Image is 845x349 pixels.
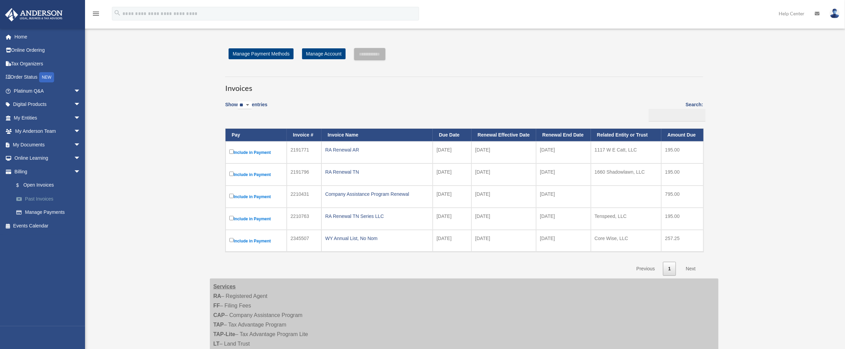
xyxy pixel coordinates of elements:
a: Tax Organizers [5,57,91,70]
div: Company Assistance Program Renewal [325,189,429,199]
td: 2210763 [287,208,321,230]
div: RA Renewal TN Series LLC [325,211,429,221]
td: [DATE] [471,230,536,252]
input: Include in Payment [229,172,234,176]
th: Invoice #: activate to sort column ascending [287,129,321,141]
td: [DATE] [433,230,471,252]
a: Home [5,30,91,44]
input: Include in Payment [229,149,234,154]
td: [DATE] [433,186,471,208]
div: RA Renewal TN [325,167,429,177]
a: Order StatusNEW [5,70,91,84]
div: WY Annual List, No Nom [325,234,429,243]
th: Renewal Effective Date: activate to sort column ascending [471,129,536,141]
label: Include in Payment [229,215,283,223]
input: Search: [649,109,706,122]
a: Previous [631,262,660,276]
td: 257.25 [661,230,703,252]
span: arrow_drop_down [74,125,87,139]
td: [DATE] [536,141,591,163]
td: [DATE] [536,208,591,230]
label: Include in Payment [229,148,283,157]
a: menu [92,12,100,18]
span: arrow_drop_down [74,165,87,179]
td: 195.00 [661,163,703,186]
td: [DATE] [536,186,591,208]
strong: TAP [213,322,224,328]
th: Related Entity or Trust: activate to sort column ascending [591,129,661,141]
td: 2191771 [287,141,321,163]
a: My Entitiesarrow_drop_down [5,111,91,125]
label: Include in Payment [229,237,283,245]
td: [DATE] [536,230,591,252]
a: Events Calendar [5,219,91,233]
a: Platinum Q&Aarrow_drop_down [5,84,91,98]
a: My Documentsarrow_drop_down [5,138,91,152]
td: [DATE] [433,208,471,230]
h3: Invoices [225,77,703,94]
strong: RA [213,293,221,299]
td: 2345507 [287,230,321,252]
a: Online Learningarrow_drop_down [5,152,91,165]
input: Include in Payment [229,238,234,242]
a: Billingarrow_drop_down [5,165,91,178]
td: 2210431 [287,186,321,208]
span: arrow_drop_down [74,84,87,98]
a: 1 [663,262,676,276]
td: 795.00 [661,186,703,208]
a: My Anderson Teamarrow_drop_down [5,125,91,138]
div: NEW [39,72,54,82]
label: Show entries [225,100,267,116]
th: Invoice Name: activate to sort column ascending [321,129,433,141]
strong: CAP [213,312,225,318]
span: arrow_drop_down [74,98,87,112]
a: Manage Payment Methods [229,48,294,59]
input: Include in Payment [229,216,234,220]
label: Include in Payment [229,192,283,201]
a: Past Invoices [10,192,91,206]
span: arrow_drop_down [74,111,87,125]
strong: TAP-Lite [213,331,235,337]
label: Include in Payment [229,170,283,179]
i: search [114,9,121,17]
td: 1660 Shadowlawn, LLC [591,163,661,186]
th: Renewal End Date: activate to sort column ascending [536,129,591,141]
label: Search: [646,100,703,122]
strong: FF [213,303,220,308]
td: [DATE] [471,141,536,163]
img: Anderson Advisors Platinum Portal [3,8,65,21]
i: menu [92,10,100,18]
strong: LT [213,341,219,347]
select: Showentries [238,101,252,109]
td: [DATE] [471,186,536,208]
td: [DATE] [433,141,471,163]
img: User Pic [830,9,840,18]
td: [DATE] [536,163,591,186]
td: [DATE] [471,163,536,186]
span: arrow_drop_down [74,152,87,165]
a: Manage Account [302,48,346,59]
span: $ [20,181,23,190]
td: 195.00 [661,208,703,230]
a: Digital Productsarrow_drop_down [5,98,91,111]
input: Include in Payment [229,194,234,198]
th: Pay: activate to sort column descending [226,129,287,141]
td: 2191796 [287,163,321,186]
td: Core Wise, LLC [591,230,661,252]
a: Manage Payments [10,206,91,219]
a: Online Ordering [5,44,91,57]
td: Tenspeed, LLC [591,208,661,230]
td: 1117 W E Catt, LLC [591,141,661,163]
div: RA Renewal AR [325,145,429,155]
th: Amount Due: activate to sort column ascending [661,129,703,141]
th: Due Date: activate to sort column ascending [433,129,471,141]
a: Next [681,262,701,276]
td: 195.00 [661,141,703,163]
strong: Services [213,284,236,289]
td: [DATE] [433,163,471,186]
td: [DATE] [471,208,536,230]
a: $Open Invoices [10,178,87,192]
span: arrow_drop_down [74,138,87,152]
